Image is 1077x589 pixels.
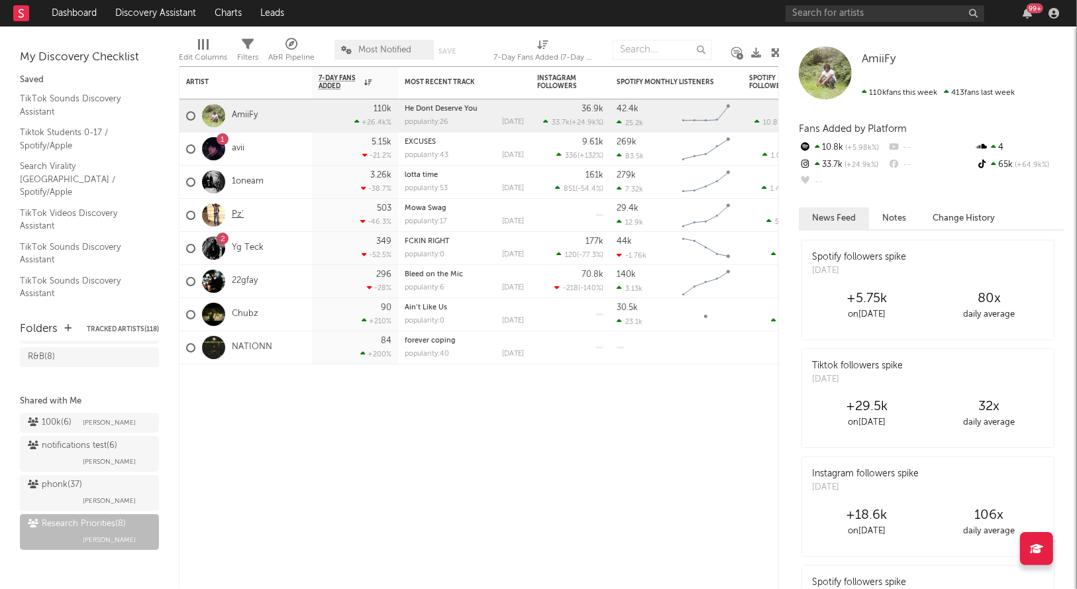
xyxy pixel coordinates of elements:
[812,481,919,494] div: [DATE]
[83,532,136,548] span: [PERSON_NAME]
[617,185,643,193] div: 7.32k
[617,119,643,127] div: 25.2k
[543,118,603,127] div: ( )
[405,304,447,311] a: Ain’t Like Us
[812,264,906,278] div: [DATE]
[676,232,736,265] svg: Chart title
[268,50,315,66] div: A&R Pipeline
[502,119,524,126] div: [DATE]
[20,514,159,550] a: Research Priorities(8)[PERSON_NAME]
[405,218,447,225] div: popularity: 17
[405,238,450,245] a: FCKIN RIGHT
[405,271,463,278] a: Bleed on the Mic
[28,438,117,454] div: notifications test ( 6 )
[20,125,146,152] a: Tiktok Students 0-17 / Spotify/Apple
[28,477,82,493] div: phonk ( 37 )
[771,317,815,325] div: ( )
[762,151,815,160] div: ( )
[381,337,391,345] div: 84
[377,204,391,213] div: 503
[502,350,524,358] div: [DATE]
[771,250,815,259] div: ( )
[887,139,975,156] div: --
[20,436,159,472] a: notifications test(6)[PERSON_NAME]
[919,207,1008,229] button: Change History
[354,118,391,127] div: +26.4k %
[186,78,285,86] div: Artist
[617,317,642,326] div: 23.1k
[579,252,601,259] span: -77.3 %
[771,152,788,160] span: 1.01k
[232,143,244,154] a: avii
[754,118,815,127] div: ( )
[799,124,907,134] span: Fans Added by Platform
[799,156,887,174] div: 33.7k
[887,156,975,174] div: --
[232,276,258,287] a: 22gfay
[502,152,524,159] div: [DATE]
[405,105,524,113] div: He Dont Deserve You
[405,238,524,245] div: FCKIN RIGHT
[763,119,782,127] span: 10.8k
[405,205,446,212] a: Mowa Swag
[617,78,716,86] div: Spotify Monthly Listeners
[582,138,603,146] div: 9.61k
[928,399,1051,415] div: 32 x
[805,399,928,415] div: +29.5k
[580,152,601,160] span: +132 %
[578,186,601,193] span: -54.4 %
[360,217,391,226] div: -46.3 %
[805,291,928,307] div: +5.75k
[237,50,258,66] div: Filters
[405,138,524,146] div: EXCUSES
[676,133,736,166] svg: Chart title
[493,50,593,66] div: 7-Day Fans Added (7-Day Fans Added)
[405,205,524,212] div: Mowa Swag
[766,217,815,226] div: ( )
[362,250,391,259] div: -52.5 %
[405,138,436,146] a: EXCUSES
[232,176,264,187] a: 1oneam
[358,46,411,54] span: Most Notified
[20,394,159,409] div: Shared with Me
[405,251,444,258] div: popularity: 0
[319,74,361,90] span: 7-Day Fans Added
[362,151,391,160] div: -21.2 %
[843,144,879,152] span: +5.98k %
[676,199,736,232] svg: Chart title
[20,72,159,88] div: Saved
[565,152,578,160] span: 336
[232,242,264,254] a: Yg Teck
[1027,3,1043,13] div: 99 +
[376,270,391,279] div: 296
[381,303,391,312] div: 90
[617,218,643,227] div: 12.9k
[554,284,603,292] div: ( )
[812,250,906,264] div: Spotify followers spike
[502,185,524,192] div: [DATE]
[928,508,1051,523] div: 106 x
[843,162,878,169] span: +24.9k %
[405,172,438,179] a: lotta time
[552,119,570,127] span: 33.7k
[676,99,736,133] svg: Chart title
[361,184,391,193] div: -38.7 %
[370,171,391,180] div: 3.26k
[232,309,258,320] a: Chubz
[617,284,642,293] div: 3.13k
[537,74,584,90] div: Instagram Followers
[928,415,1051,431] div: daily average
[565,252,577,259] span: 120
[405,172,524,179] div: lotta time
[586,171,603,180] div: 161k
[374,105,391,113] div: 110k
[812,359,903,373] div: Tiktok followers spike
[556,151,603,160] div: ( )
[928,307,1051,323] div: daily average
[405,271,524,278] div: Bleed on the Mic
[676,265,736,298] svg: Chart title
[556,250,603,259] div: ( )
[617,251,646,260] div: -1.76k
[502,218,524,225] div: [DATE]
[555,184,603,193] div: ( )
